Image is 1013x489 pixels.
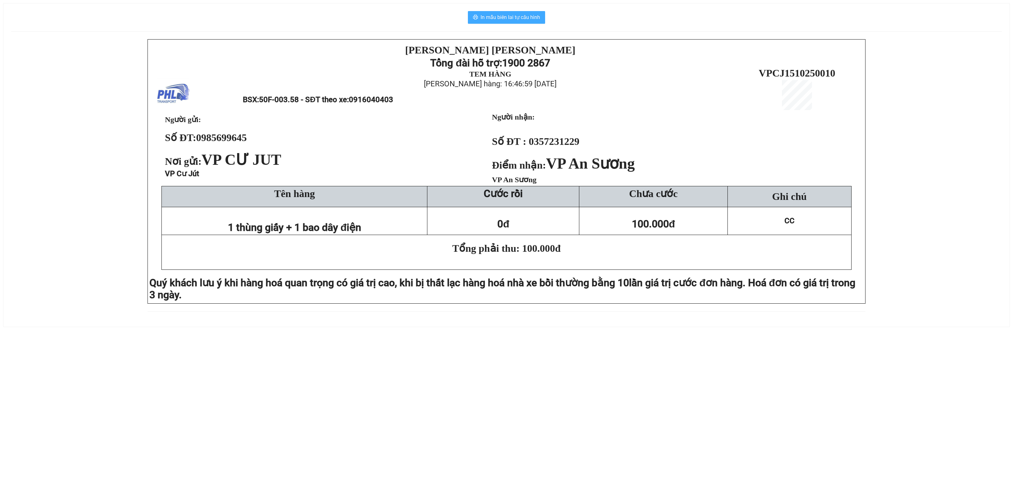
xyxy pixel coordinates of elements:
[632,218,675,230] span: 100.000đ
[149,277,629,289] span: Quý khách lưu ý khi hàng hoá quan trọng có giá trị cao, khi bị thất lạc hàng hoá nhà xe bồi thườn...
[424,79,557,88] span: [PERSON_NAME] hàng: 16:46:59 [DATE]
[529,136,579,147] span: 0357231229
[452,243,561,254] span: Tổng phải thu: 100.000đ
[165,132,247,143] strong: Số ĐT:
[259,95,393,104] span: 50F-003.58 - SĐT theo xe:
[481,13,540,21] span: In mẫu biên lai tự cấu hình
[349,95,393,104] span: 0916040403
[492,176,537,184] span: VP An Sương
[473,15,478,21] span: printer
[165,115,201,124] span: Người gửi:
[468,11,545,24] button: printerIn mẫu biên lai tự cấu hình
[484,188,523,200] strong: Cước rồi
[157,78,189,110] img: logo
[165,156,284,167] span: Nơi gửi:
[165,169,199,178] span: VP Cư Jút
[430,57,502,69] strong: Tổng đài hỗ trợ:
[196,132,247,143] span: 0985699645
[502,57,550,69] strong: 1900 2867
[149,277,855,301] span: lần giá trị cước đơn hàng. Hoá đơn có giá trị trong 3 ngày.
[243,95,393,104] span: BSX:
[492,159,635,171] strong: Điểm nhận:
[784,216,795,225] span: CC
[629,188,677,199] span: Chưa cước
[497,218,509,230] span: 0đ
[469,70,511,78] strong: TEM HÀNG
[274,188,315,199] span: Tên hàng
[3,5,87,28] strong: [PERSON_NAME] [PERSON_NAME]
[28,41,77,53] strong: 1900 2867
[759,67,835,79] span: VPCJ1510250010
[202,151,281,168] span: VP CƯ JUT
[772,191,807,202] span: Ghi chú
[228,221,362,233] span: 1 thùng giấy + 1 bao dây điện
[546,155,635,172] span: VP An Sương
[492,113,535,121] strong: Người nhận:
[405,44,576,56] strong: [PERSON_NAME] [PERSON_NAME]
[13,29,71,53] strong: Tổng đài hỗ trợ:
[492,136,526,147] strong: Số ĐT :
